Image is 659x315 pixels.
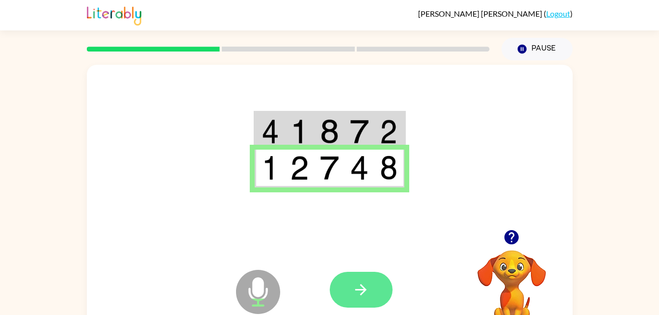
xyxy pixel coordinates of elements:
[290,156,309,180] img: 2
[290,119,309,144] img: 1
[418,9,544,18] span: [PERSON_NAME] [PERSON_NAME]
[262,119,279,144] img: 4
[350,156,369,180] img: 4
[380,156,397,180] img: 8
[418,9,573,18] div: ( )
[320,119,339,144] img: 8
[501,38,573,60] button: Pause
[350,119,369,144] img: 7
[262,156,279,180] img: 1
[87,4,141,26] img: Literably
[546,9,570,18] a: Logout
[380,119,397,144] img: 2
[320,156,339,180] img: 7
